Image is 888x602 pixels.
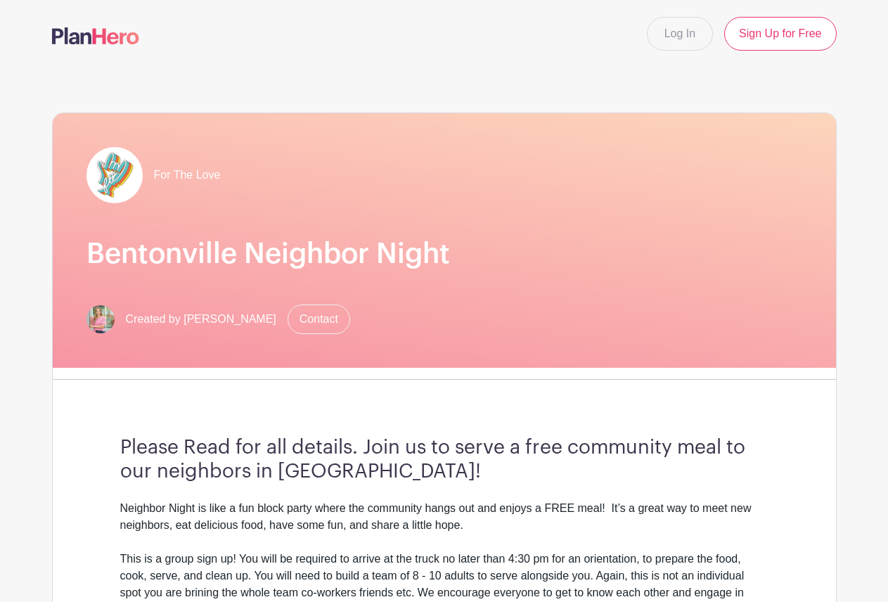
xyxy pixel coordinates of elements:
a: Contact [288,305,350,334]
h1: Bentonville Neighbor Night [86,237,802,271]
img: 2x2%20headshot.png [86,305,115,333]
a: Sign Up for Free [724,17,836,51]
h3: Please Read for all details. Join us to serve a free community meal to our neighbors in [GEOGRAPH... [120,436,768,483]
img: pageload-spinner.gif [86,147,143,203]
span: For The Love [154,167,221,184]
img: logo-507f7623f17ff9eddc593b1ce0a138ce2505c220e1c5a4e2b4648c50719b7d32.svg [52,27,139,44]
span: Created by [PERSON_NAME] [126,311,276,328]
a: Log In [647,17,713,51]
